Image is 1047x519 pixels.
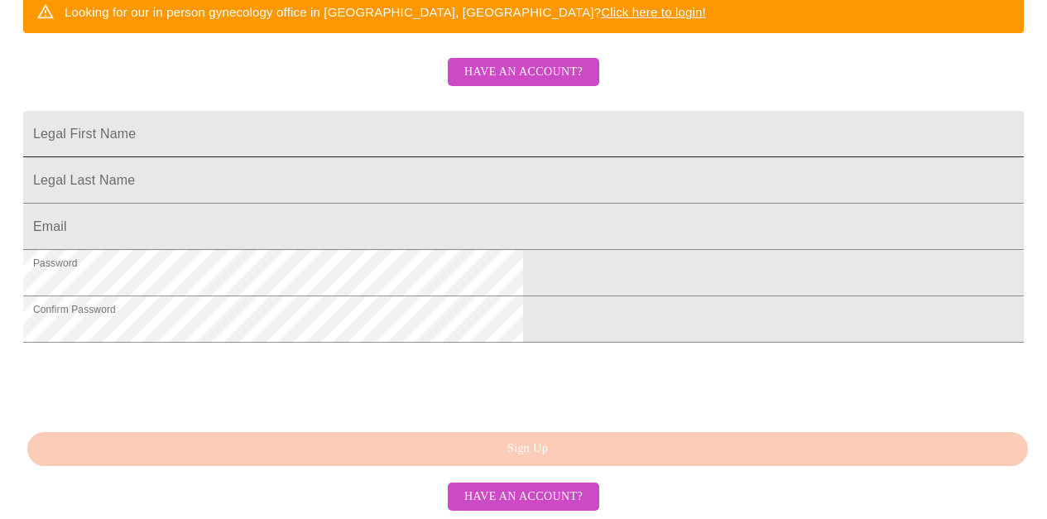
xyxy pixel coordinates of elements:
[23,351,275,416] iframe: reCAPTCHA
[464,487,583,507] span: Have an account?
[601,5,706,19] a: Click here to login!
[448,483,599,512] button: Have an account?
[448,58,599,87] button: Have an account?
[464,62,583,83] span: Have an account?
[444,488,603,502] a: Have an account?
[444,76,603,90] a: Have an account?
